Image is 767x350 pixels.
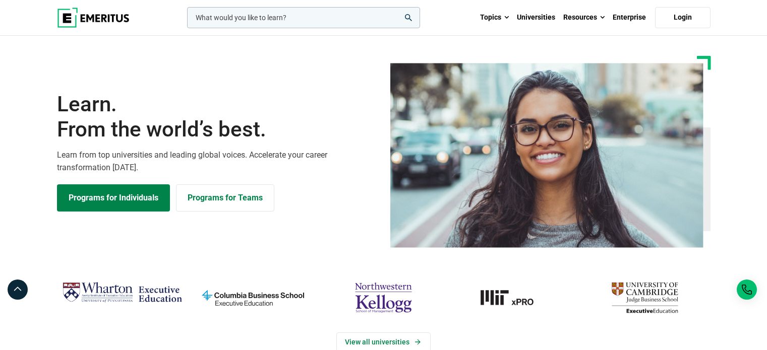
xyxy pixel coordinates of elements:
img: Wharton Executive Education [62,278,183,308]
img: MIT xPRO [454,278,574,317]
input: woocommerce-product-search-field-0 [187,7,420,28]
img: columbia-business-school [193,278,313,317]
img: Learn from the world's best [390,63,703,248]
a: Login [655,7,711,28]
h1: Learn. [57,92,378,143]
a: Explore Programs [57,184,170,212]
a: MIT-xPRO [454,278,574,317]
p: Learn from top universities and leading global voices. Accelerate your career transformation [DATE]. [57,149,378,174]
img: cambridge-judge-business-school [584,278,705,317]
img: northwestern-kellogg [323,278,444,317]
span: From the world’s best. [57,117,378,142]
a: Explore for Business [176,184,274,212]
